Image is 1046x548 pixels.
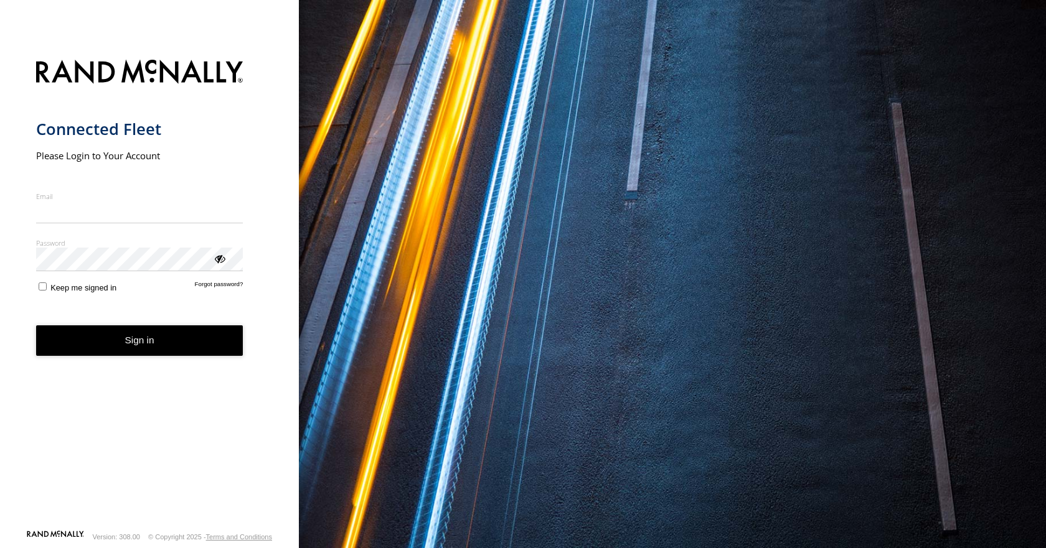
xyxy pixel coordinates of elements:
span: Keep me signed in [50,283,116,292]
div: Version: 308.00 [93,533,140,541]
label: Email [36,192,243,201]
a: Visit our Website [27,531,84,543]
a: Forgot password? [195,281,243,292]
label: Password [36,238,243,248]
h2: Please Login to Your Account [36,149,243,162]
button: Sign in [36,325,243,356]
form: main [36,52,263,529]
div: ViewPassword [213,252,225,264]
h1: Connected Fleet [36,119,243,139]
a: Terms and Conditions [206,533,272,541]
img: Rand McNally [36,57,243,89]
input: Keep me signed in [39,282,47,290]
div: © Copyright 2025 - [148,533,272,541]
